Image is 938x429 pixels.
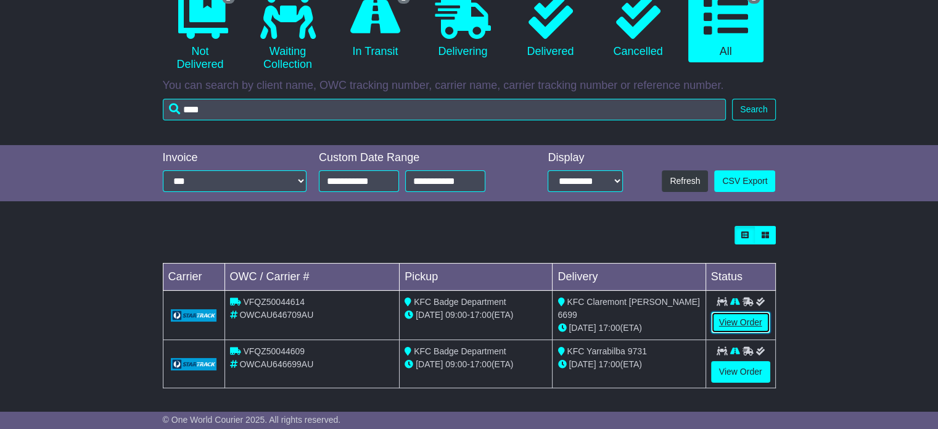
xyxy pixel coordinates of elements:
[416,359,443,369] span: [DATE]
[711,312,770,333] a: View Order
[163,151,307,165] div: Invoice
[414,297,506,307] span: KFC Badge Department
[470,310,492,320] span: 17:00
[405,358,547,371] div: - (ETA)
[470,359,492,369] span: 17:00
[416,310,443,320] span: [DATE]
[239,359,313,369] span: OWCAU646699AU
[557,322,700,335] div: (ETA)
[171,358,217,370] img: GetCarrierServiceLogo
[711,361,770,383] a: View Order
[400,264,553,291] td: Pickup
[714,170,775,192] a: CSV Export
[414,346,506,356] span: KFC Badge Department
[319,151,515,165] div: Custom Date Range
[239,310,313,320] span: OWCAU646709AU
[163,415,341,425] span: © One World Courier 2025. All rights reserved.
[598,323,620,333] span: 17:00
[706,264,775,291] td: Status
[569,323,596,333] span: [DATE]
[662,170,708,192] button: Refresh
[163,264,224,291] td: Carrier
[548,151,623,165] div: Display
[243,346,305,356] span: VFQZ50044609
[171,309,217,322] img: GetCarrierServiceLogo
[598,359,620,369] span: 17:00
[732,99,775,120] button: Search
[557,358,700,371] div: (ETA)
[569,359,596,369] span: [DATE]
[553,264,706,291] td: Delivery
[405,309,547,322] div: - (ETA)
[445,359,467,369] span: 09:00
[567,346,646,356] span: KFC Yarrabilba 9731
[224,264,400,291] td: OWC / Carrier #
[243,297,305,307] span: VFQZ50044614
[445,310,467,320] span: 09:00
[557,297,699,320] span: KFC Claremont [PERSON_NAME] 6699
[163,79,776,93] p: You can search by client name, OWC tracking number, carrier name, carrier tracking number or refe...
